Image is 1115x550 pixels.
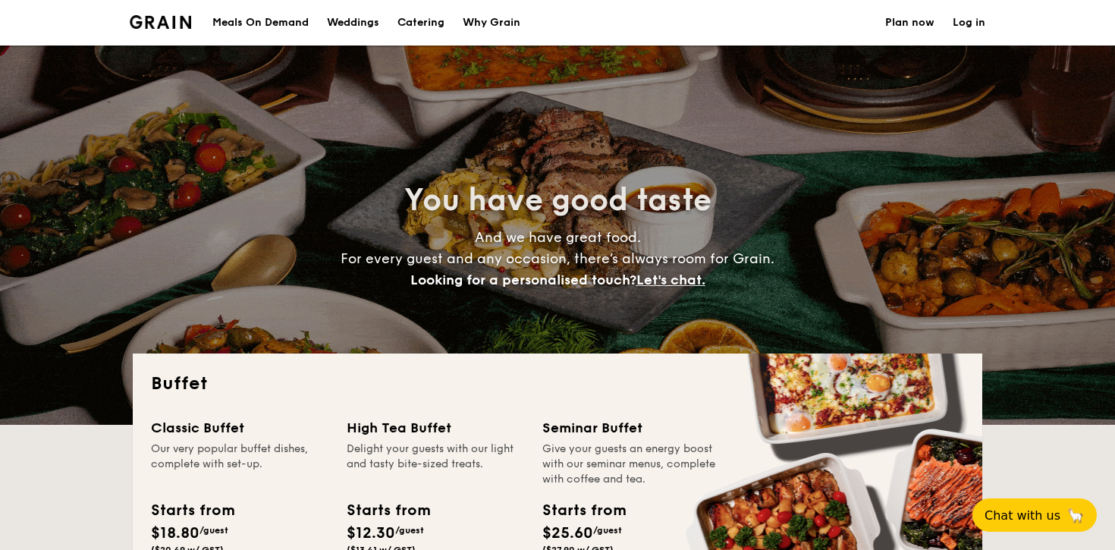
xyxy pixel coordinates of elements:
[593,525,622,536] span: /guest
[347,524,395,542] span: $12.30
[199,525,228,536] span: /guest
[347,442,524,487] div: Delight your guests with our light and tasty bite-sized treats.
[151,499,234,522] div: Starts from
[151,417,328,438] div: Classic Buffet
[972,498,1097,532] button: Chat with us🦙
[542,524,593,542] span: $25.60
[347,417,524,438] div: High Tea Buffet
[395,525,424,536] span: /guest
[542,417,720,438] div: Seminar Buffet
[347,499,429,522] div: Starts from
[151,442,328,487] div: Our very popular buffet dishes, complete with set-up.
[1066,507,1085,524] span: 🦙
[542,442,720,487] div: Give your guests an energy boost with our seminar menus, complete with coffee and tea.
[130,15,191,29] a: Logotype
[985,508,1060,523] span: Chat with us
[542,499,625,522] div: Starts from
[151,524,199,542] span: $18.80
[130,15,191,29] img: Grain
[636,272,705,288] span: Let's chat.
[151,372,964,396] h2: Buffet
